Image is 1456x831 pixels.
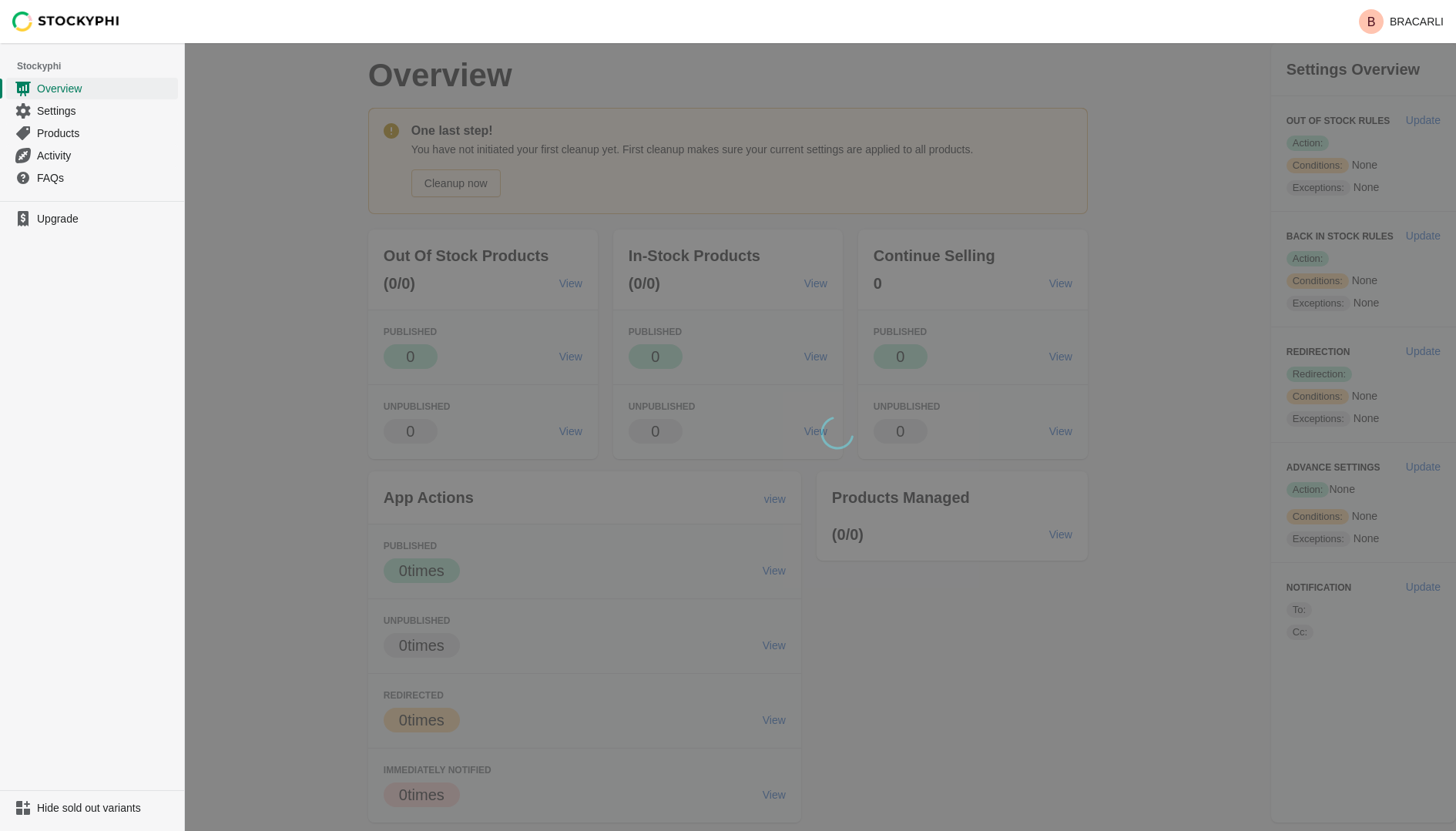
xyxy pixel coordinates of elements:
[17,59,184,74] span: Stockyphi
[37,148,175,163] span: Activity
[1353,6,1450,37] button: Avatar with initials BBRACARLI
[37,211,175,226] span: Upgrade
[37,81,175,96] span: Overview
[6,99,178,122] a: Settings
[1367,15,1376,28] text: B
[6,144,178,166] a: Activity
[12,12,120,32] img: Stockyphi
[37,126,175,141] span: Products
[6,208,178,230] a: Upgrade
[6,122,178,144] a: Products
[6,166,178,189] a: FAQs
[37,103,175,119] span: Settings
[6,797,178,819] a: Hide sold out variants
[1390,15,1444,28] p: BRACARLI
[37,800,175,816] span: Hide sold out variants
[1359,9,1384,34] span: Avatar with initials B
[6,77,178,99] a: Overview
[37,170,175,186] span: FAQs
